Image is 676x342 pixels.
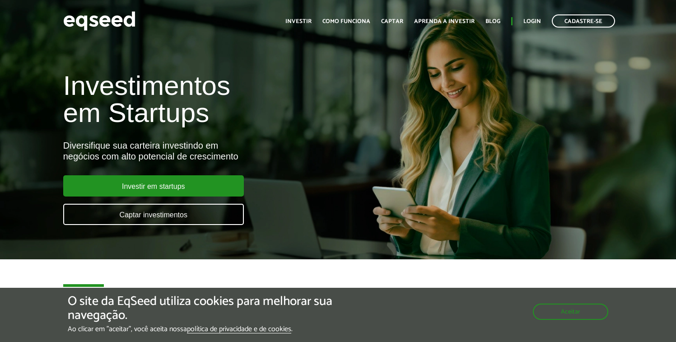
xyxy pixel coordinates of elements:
[63,140,388,162] div: Diversifique sua carteira investindo em negócios com alto potencial de crescimento
[533,304,608,320] button: Aceitar
[68,295,392,323] h5: O site da EqSeed utiliza cookies para melhorar sua navegação.
[285,19,312,24] a: Investir
[187,326,291,333] a: política de privacidade e de cookies
[63,204,244,225] a: Captar investimentos
[552,14,615,28] a: Cadastre-se
[68,325,392,333] p: Ao clicar em "aceitar", você aceita nossa .
[414,19,475,24] a: Aprenda a investir
[485,19,500,24] a: Blog
[63,72,388,126] h1: Investimentos em Startups
[322,19,370,24] a: Como funciona
[381,19,403,24] a: Captar
[63,175,244,197] a: Investir em startups
[63,9,135,33] img: EqSeed
[523,19,541,24] a: Login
